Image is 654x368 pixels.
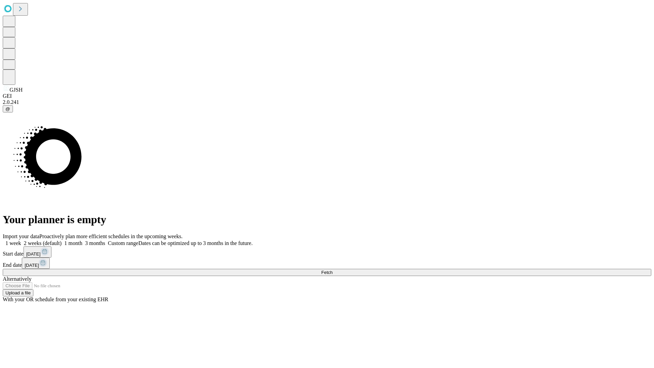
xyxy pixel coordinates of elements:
span: Alternatively [3,276,31,282]
span: With your OR schedule from your existing EHR [3,296,108,302]
span: [DATE] [26,251,41,257]
div: GEI [3,93,651,99]
h1: Your planner is empty [3,213,651,226]
button: [DATE] [24,246,51,258]
button: @ [3,105,13,112]
span: GJSH [10,87,22,93]
span: Import your data [3,233,40,239]
div: Start date [3,246,651,258]
button: [DATE] [22,258,50,269]
button: Fetch [3,269,651,276]
span: [DATE] [25,263,39,268]
span: Proactively plan more efficient schedules in the upcoming weeks. [40,233,183,239]
span: 1 month [64,240,82,246]
button: Upload a file [3,289,33,296]
div: End date [3,258,651,269]
span: Custom range [108,240,138,246]
span: 1 week [5,240,21,246]
span: 2 weeks (default) [24,240,62,246]
span: Fetch [321,270,332,275]
span: @ [5,106,10,111]
div: 2.0.241 [3,99,651,105]
span: Dates can be optimized up to 3 months in the future. [138,240,252,246]
span: 3 months [85,240,105,246]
